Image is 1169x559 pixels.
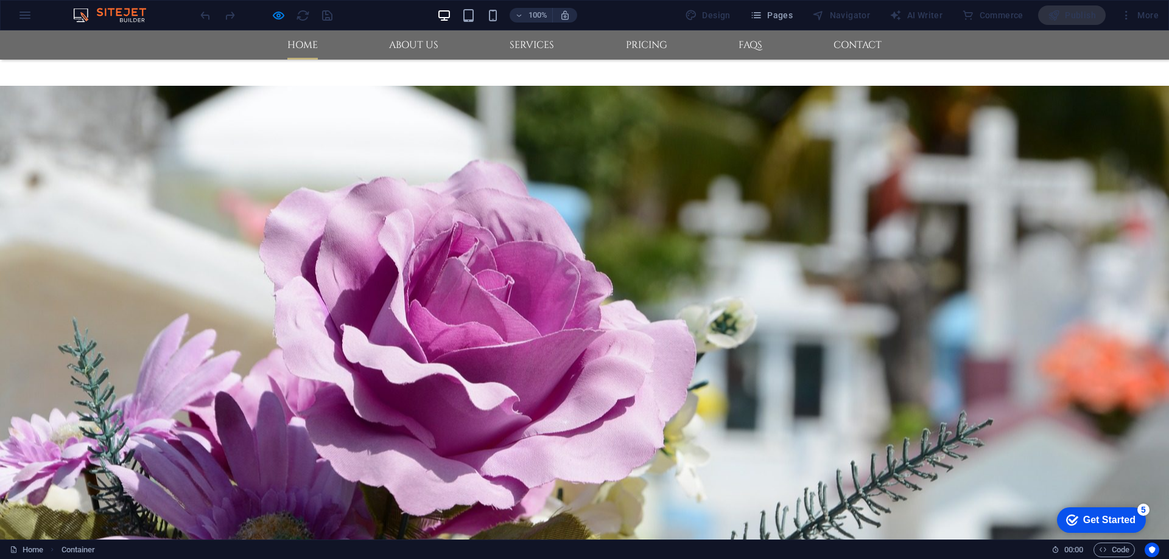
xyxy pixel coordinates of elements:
[90,2,102,15] div: 5
[1064,543,1083,557] span: 00 00
[528,8,547,23] h6: 100%
[36,13,88,24] div: Get Started
[1145,543,1159,557] button: Usercentrics
[61,543,96,557] span: Click to select. Double-click to edit
[745,5,798,25] button: Pages
[750,9,793,21] span: Pages
[61,543,96,557] nav: breadcrumb
[10,6,99,32] div: Get Started 5 items remaining, 0% complete
[1073,545,1075,554] span: :
[70,8,161,23] img: Editor Logo
[1051,543,1084,557] h6: Session time
[1099,543,1129,557] span: Code
[10,543,43,557] a: Click to cancel selection. Double-click to open Pages
[510,8,553,23] button: 100%
[560,10,570,21] i: On resize automatically adjust zoom level to fit chosen device.
[1094,543,1135,557] button: Code
[680,5,735,25] div: Design (Ctrl+Alt+Y)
